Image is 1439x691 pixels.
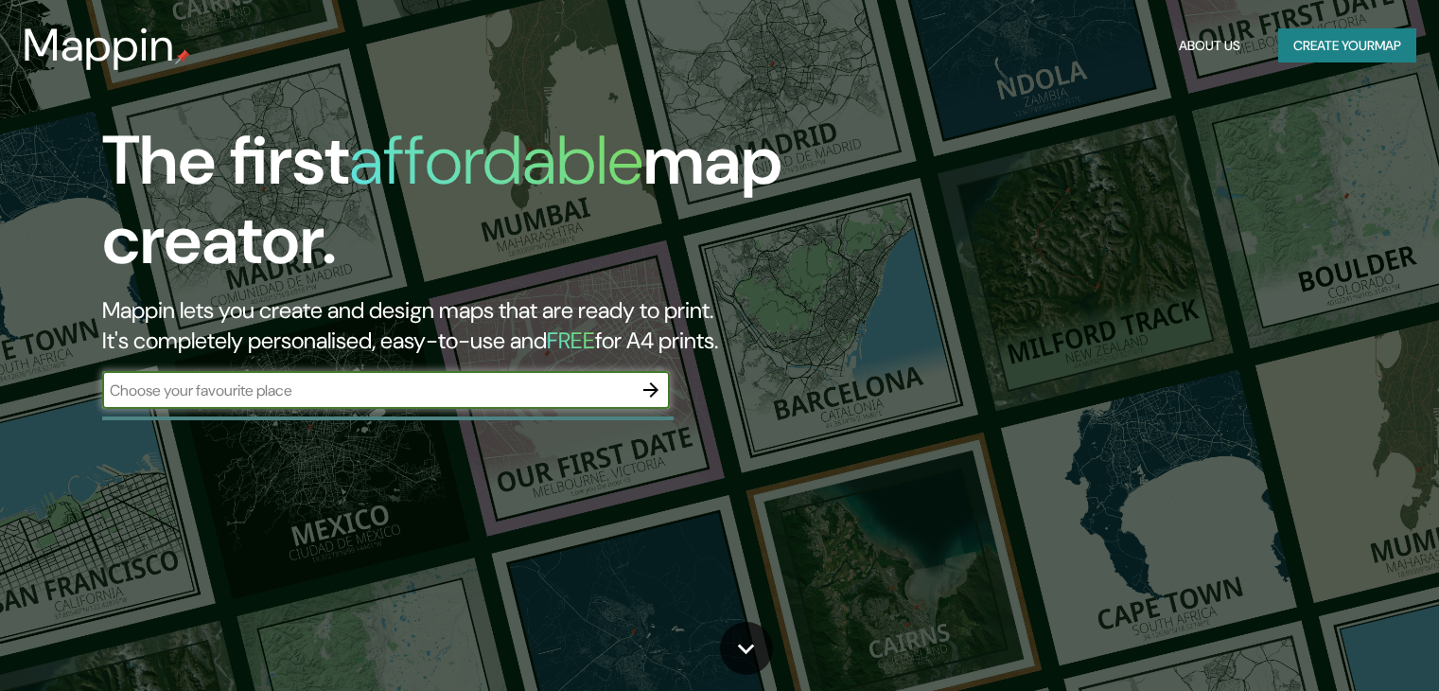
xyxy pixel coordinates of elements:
img: mappin-pin [175,49,190,64]
iframe: Help widget launcher [1271,617,1418,670]
button: About Us [1171,28,1248,63]
h5: FREE [547,326,595,355]
h1: affordable [349,116,643,204]
button: Create yourmap [1278,28,1416,63]
input: Choose your favourite place [102,380,632,401]
h2: Mappin lets you create and design maps that are ready to print. It's completely personalised, eas... [102,295,822,356]
h3: Mappin [23,19,175,72]
h1: The first map creator. [102,121,822,295]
